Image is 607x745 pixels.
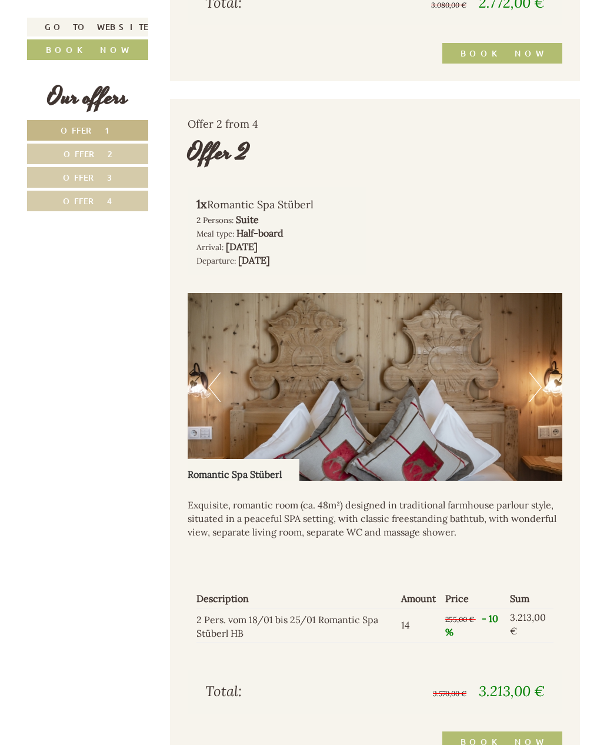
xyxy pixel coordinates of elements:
td: 2 Pers. vom 18/01 bis 25/01 Romantic Spa Stüberl HB [196,608,396,643]
th: Price [441,590,505,608]
div: Romantic Spa Stüberl [188,459,299,481]
img: image [188,293,563,481]
td: 14 [396,608,441,643]
small: Arrival: [196,242,224,252]
button: Next [529,372,542,402]
b: Suite [236,214,259,225]
a: Book now [27,39,148,60]
span: Offer 2 [64,148,112,159]
th: Amount [396,590,441,608]
b: 1x [196,197,207,211]
small: 2 Persons: [196,215,234,225]
span: 3.213,00 € [479,682,545,700]
b: [DATE] [226,241,258,252]
a: Go to website [27,18,148,36]
span: Offer 1 [61,125,115,136]
span: Offer 4 [63,195,112,207]
p: Exquisite, romantic room (ca. 48m²) designed in traditional farmhouse parlour style, situated in ... [188,498,563,539]
th: Sum [505,590,553,608]
span: 3.080,00 € [431,1,466,9]
span: 255,00 € [445,615,474,624]
div: Our offers [27,81,148,114]
b: [DATE] [238,254,270,266]
div: Romantic Spa Stüberl [196,196,358,213]
th: Description [196,590,396,608]
div: Offer 2 [188,136,249,169]
a: Book now [442,43,562,64]
span: Offer 2 from 4 [188,117,258,131]
span: 3.570,00 € [433,689,466,698]
span: - 10 % [445,613,498,638]
small: Departure: [196,255,236,266]
small: Meal type: [196,228,234,239]
b: Half-board [236,227,284,239]
div: Total: [196,681,375,701]
button: Previous [208,372,221,402]
span: Offer 3 [63,172,112,183]
td: 3.213,00 € [505,608,553,643]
